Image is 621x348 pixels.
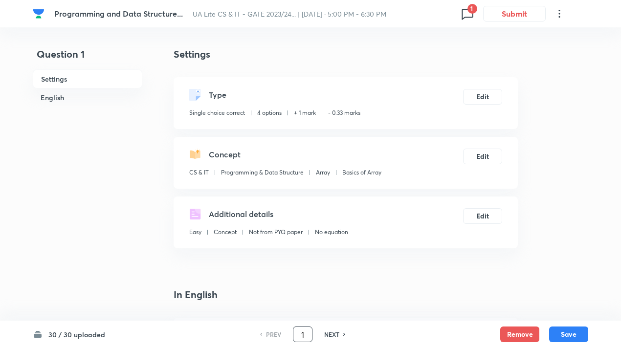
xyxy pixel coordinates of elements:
[174,47,518,62] h4: Settings
[209,89,226,101] h5: Type
[221,168,304,177] p: Programming & Data Structure
[266,330,281,339] h6: PREV
[257,109,282,117] p: 4 options
[189,208,201,220] img: questionDetails.svg
[189,168,209,177] p: CS & IT
[189,149,201,160] img: questionConcept.svg
[33,8,46,20] a: Company Logo
[189,228,201,237] p: Easy
[54,8,183,19] span: Programming and Data Structure...
[48,329,105,340] h6: 30 / 30 uploaded
[174,287,518,302] h4: In English
[214,228,237,237] p: Concept
[500,326,539,342] button: Remove
[549,326,588,342] button: Save
[33,88,142,107] h6: English
[463,149,502,164] button: Edit
[189,89,201,101] img: questionType.svg
[463,89,502,105] button: Edit
[209,208,273,220] h5: Additional details
[33,69,142,88] h6: Settings
[189,109,245,117] p: Single choice correct
[463,208,502,224] button: Edit
[483,6,546,22] button: Submit
[294,109,316,117] p: + 1 mark
[249,228,303,237] p: Not from PYQ paper
[342,168,381,177] p: Basics of Array
[316,168,330,177] p: Array
[193,9,386,19] span: UA Lite CS & IT - GATE 2023/24... | [DATE] · 5:00 PM - 6:30 PM
[33,8,44,20] img: Company Logo
[467,4,477,14] span: 1
[328,109,360,117] p: - 0.33 marks
[33,47,142,69] h4: Question 1
[315,228,348,237] p: No equation
[324,330,339,339] h6: NEXT
[209,149,241,160] h5: Concept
